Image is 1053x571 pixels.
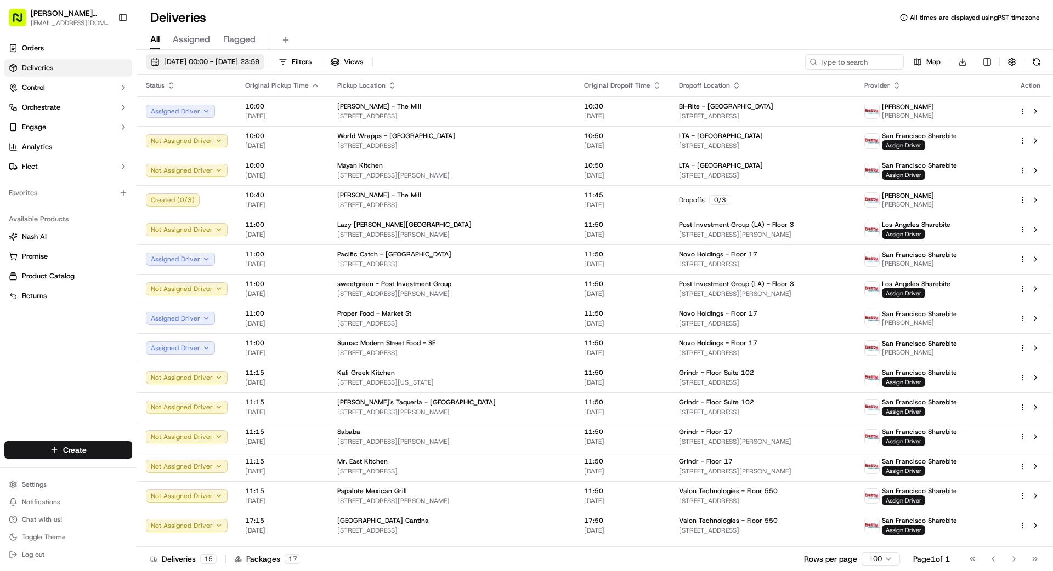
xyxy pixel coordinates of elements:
[245,457,320,466] span: 11:15
[4,184,132,202] div: Favorites
[245,230,320,239] span: [DATE]
[882,200,934,209] span: [PERSON_NAME]
[4,39,132,57] a: Orders
[245,161,320,170] span: 10:00
[337,339,435,347] span: Sumac Modern Street Food - SF
[864,81,890,90] span: Provider
[584,437,661,446] span: [DATE]
[245,289,320,298] span: [DATE]
[9,291,128,301] a: Returns
[9,271,128,281] a: Product Catalog
[93,246,101,255] div: 💻
[679,309,757,318] span: Novo Holdings - Floor 17
[584,220,661,229] span: 11:50
[22,63,53,73] span: Deliveries
[882,170,925,180] span: Assign Driver
[882,102,934,111] span: [PERSON_NAME]
[70,170,95,179] span: 9月10日
[11,44,200,61] p: Welcome 👋
[274,54,316,70] button: Filters
[245,349,320,357] span: [DATE]
[146,519,228,532] button: Not Assigned Driver
[865,400,879,414] img: betty.jpg
[337,279,451,288] span: sweetgreen - Post Investment Group
[584,230,661,239] span: [DATE]
[11,189,29,207] img: bettytllc
[337,230,567,239] span: [STREET_ADDRESS][PERSON_NAME]
[11,246,20,255] div: 📗
[882,132,957,140] span: San Francisco Sharebite
[679,196,705,204] span: Dropoffs
[584,191,661,199] span: 11:45
[882,377,925,387] span: Assign Driver
[865,311,879,326] img: betty.jpg
[679,339,757,347] span: Novo Holdings - Floor 17
[882,310,957,318] span: San Francisco Sharebite
[63,444,87,455] span: Create
[584,260,661,269] span: [DATE]
[245,141,320,150] span: [DATE]
[679,378,847,387] span: [STREET_ADDRESS]
[584,427,661,436] span: 11:50
[584,132,661,140] span: 10:50
[326,54,368,70] button: Views
[584,339,661,347] span: 11:50
[882,259,957,268] span: [PERSON_NAME]
[337,378,567,387] span: [STREET_ADDRESS][US_STATE]
[245,201,320,209] span: [DATE]
[150,553,217,564] div: Deliveries
[679,141,847,150] span: [STREET_ADDRESS]
[882,368,957,377] span: San Francisco Sharebite
[584,250,661,259] span: 11:50
[245,408,320,416] span: [DATE]
[22,533,66,541] span: Toggle Theme
[584,102,661,111] span: 10:30
[4,512,132,527] button: Chat with us!
[146,105,215,118] button: Assigned Driver
[679,427,733,436] span: Grindr - Floor 17
[882,495,925,505] span: Assign Driver
[146,134,228,147] button: Not Assigned Driver
[4,228,132,245] button: Nash AI
[584,496,661,505] span: [DATE]
[908,54,946,70] button: Map
[337,260,567,269] span: [STREET_ADDRESS]
[4,248,132,265] button: Promise
[865,252,879,266] img: betty.jpg
[337,368,395,377] span: Kali Greek Kitchen
[865,341,879,355] img: betty.jpg
[11,142,73,151] div: Past conversations
[146,371,228,384] button: Not Assigned Driver
[926,57,941,67] span: Map
[22,122,46,132] span: Engage
[4,547,132,562] button: Log out
[285,554,301,564] div: 17
[77,271,133,280] a: Powered byPylon
[245,339,320,347] span: 11:00
[882,288,925,298] span: Assign Driver
[109,272,133,280] span: Pylon
[63,199,67,208] span: •
[337,112,567,121] span: [STREET_ADDRESS]
[337,349,567,357] span: [STREET_ADDRESS]
[679,260,847,269] span: [STREET_ADDRESS]
[882,279,950,288] span: Los Angeles Sharebite
[679,437,847,446] span: [STREET_ADDRESS][PERSON_NAME]
[1029,54,1044,70] button: Refresh
[245,132,320,140] span: 10:00
[245,427,320,436] span: 11:15
[337,191,421,199] span: [PERSON_NAME] - The Mill
[882,250,957,259] span: San Francisco Sharebite
[337,289,567,298] span: [STREET_ADDRESS][PERSON_NAME]
[4,441,132,459] button: Create
[146,489,228,503] button: Not Assigned Driver
[865,370,879,385] img: betty.jpg
[679,496,847,505] span: [STREET_ADDRESS]
[4,59,132,77] a: Deliveries
[679,132,763,140] span: LTA - [GEOGRAPHIC_DATA]
[146,164,228,177] button: Not Assigned Driver
[337,526,567,535] span: [STREET_ADDRESS]
[245,437,320,446] span: [DATE]
[337,201,567,209] span: [STREET_ADDRESS]
[245,378,320,387] span: [DATE]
